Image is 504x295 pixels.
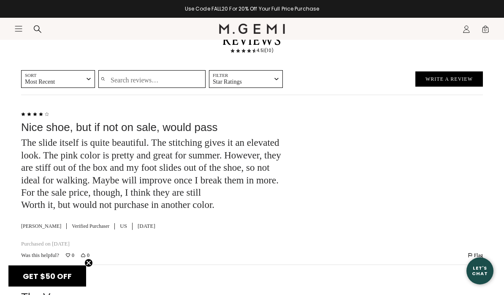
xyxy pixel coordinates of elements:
[213,73,269,78] span: Filter
[84,259,93,267] button: Close teaser
[138,223,155,230] div: [DATE]
[25,78,81,86] span: Most Recent
[81,251,89,259] button: Vote down this review by Dominique B (0 votes)
[72,223,115,229] span: Verified Purchaser
[21,240,289,248] div: Purchased on [DATE]
[23,271,72,281] span: GET $50 OFF
[14,25,23,33] button: Open site menu
[474,253,483,258] span: Flag
[21,121,289,134] div: Nice shoe, but if not on sale, would pass
[87,253,89,258] span: 0
[21,137,281,210] span: The slide itself is quite beautiful. The stitching gives it an elevated look. The pink color is p...
[219,24,285,34] img: M.Gemi
[25,73,81,78] span: Sort
[72,253,74,258] span: 0
[481,27,490,35] span: 0
[120,223,127,230] div: US
[21,223,67,229] span: [PERSON_NAME]
[415,71,483,87] button: Write a Review
[468,251,483,259] button: Flag this review by Dominique B
[66,251,74,259] button: Vote up this review by Dominique B (0 votes)
[466,265,493,276] div: Let's Chat
[213,78,269,86] span: Star Ratings
[98,70,206,88] input: Search reviews…
[8,265,86,287] div: GET $50 OFFClose teaser
[21,252,59,259] span: Was this helpful?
